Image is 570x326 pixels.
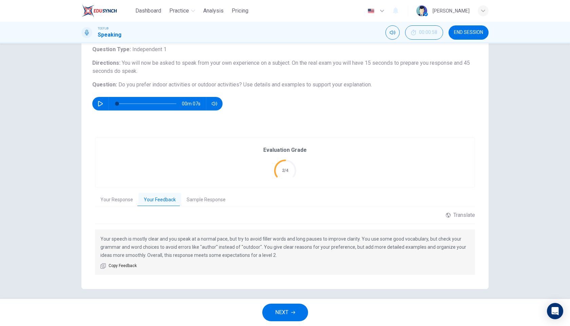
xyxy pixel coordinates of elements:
button: Dashboard [133,5,164,17]
span: NEXT [275,308,288,317]
button: Analysis [201,5,226,17]
img: Profile picture [416,5,427,16]
button: Sample Response [181,193,231,207]
div: Hide [405,25,443,40]
button: Pricing [229,5,251,17]
img: en [367,8,375,14]
text: 2/4 [282,168,288,173]
span: Do you prefer indoor activities or outdoor activities? [118,81,242,88]
span: Independent 1 [131,46,167,53]
span: 00m 07s [182,97,206,110]
button: 00:00:58 [405,25,443,40]
p: Your speech is mostly clear and you speak at a normal pace, but try to avoid filler words and lon... [100,235,470,259]
button: Practice [167,5,198,17]
h6: Directions : [92,59,478,75]
div: [PERSON_NAME] [433,7,470,15]
span: Analysis [203,7,224,15]
h6: Evaluation Grade [263,146,307,154]
button: NEXT [262,304,308,321]
span: Pricing [232,7,248,15]
span: TOEFL® [98,26,109,31]
h1: Speaking [98,31,121,39]
h6: Question : [92,81,478,89]
div: Mute [385,25,400,40]
a: EduSynch logo [81,4,133,18]
span: Dashboard [135,7,161,15]
div: Translate [446,212,475,218]
span: Practice [169,7,189,15]
div: Open Intercom Messenger [547,303,563,319]
button: Your Response [95,193,138,207]
h6: Question Type : [92,45,478,54]
div: basic tabs example [95,193,475,207]
span: END SESSION [454,30,483,35]
button: Copy Feedback [100,263,137,269]
span: Use details and examples to support your explanation. [243,81,372,88]
button: Your Feedback [138,193,181,207]
img: EduSynch logo [81,4,117,18]
span: Copy Feedback [109,263,137,269]
button: END SESSION [449,25,489,40]
span: 00:00:58 [419,30,437,35]
span: You will now be asked to speak from your own experience on a subject. On the real exam you will h... [92,60,470,74]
